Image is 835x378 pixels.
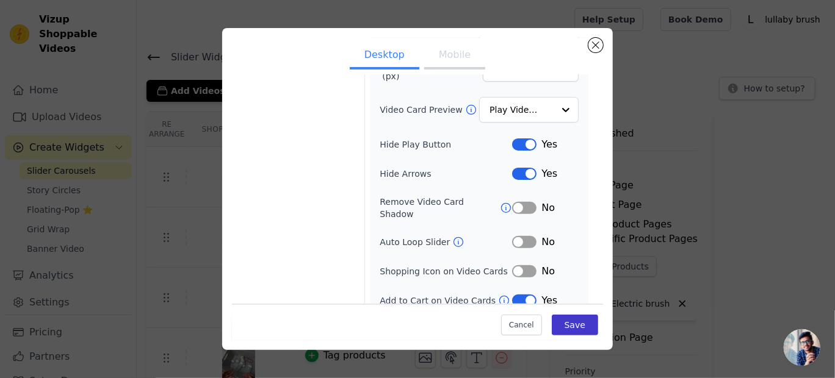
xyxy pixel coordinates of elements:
label: Add to Cart on Video Cards [380,294,498,307]
span: Yes [541,166,557,181]
span: No [541,264,555,279]
a: Open chat [784,329,820,366]
span: No [541,201,555,215]
label: Remove Video Card Shadow [380,196,500,220]
button: Close modal [588,38,603,52]
span: Yes [541,137,557,152]
button: Mobile [424,43,485,70]
label: Hide Play Button [380,138,512,151]
label: Video Card Preview [380,104,464,116]
label: Shopping Icon on Video Cards [380,265,512,277]
button: Save [552,315,598,335]
label: Hide Arrows [380,168,512,180]
span: Yes [541,293,557,308]
span: No [541,235,555,249]
button: Desktop [350,43,419,70]
button: Cancel [501,315,542,335]
label: Auto Loop Slider [380,236,452,248]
